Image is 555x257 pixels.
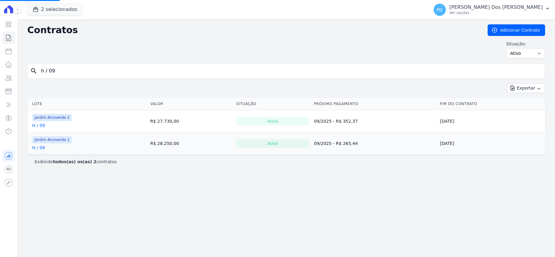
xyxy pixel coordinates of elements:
span: PD [437,8,443,12]
span: Jardim Arcoverde 1 [32,136,72,143]
th: Próximo Pagamento [311,98,437,110]
button: PD [PERSON_NAME] Dos [PERSON_NAME] Ver opções [429,1,555,18]
th: Valor [148,98,234,110]
label: Situação: [506,41,545,47]
a: 09/2025 - R$ 265,44 [314,141,358,146]
td: R$ 28.250,00 [148,132,234,155]
p: Ver opções [450,10,543,15]
input: Buscar por nome do lote [37,65,543,77]
i: search [30,67,37,75]
p: Exibindo contratos [35,159,117,165]
td: [DATE] [437,132,545,155]
div: Ativo [236,117,309,125]
button: 2 selecionados [27,4,83,15]
td: [DATE] [437,110,545,132]
a: 09/2025 - R$ 352,37 [314,119,358,124]
div: Ativo [236,139,309,148]
th: Fim do Contrato [437,98,545,110]
h2: Contratos [27,25,478,36]
p: [PERSON_NAME] Dos [PERSON_NAME] [450,4,543,10]
th: Situação [234,98,311,110]
a: H / 09 [32,122,45,128]
span: Jardim Arcoverde 2 [32,114,72,121]
td: R$ 27.730,00 [148,110,234,132]
b: todos(as) os(as) 2 [53,159,97,164]
a: H / 09 [32,145,45,151]
th: Lote [27,98,148,110]
button: Exportar [507,83,545,93]
a: Adicionar Contrato [488,24,545,36]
